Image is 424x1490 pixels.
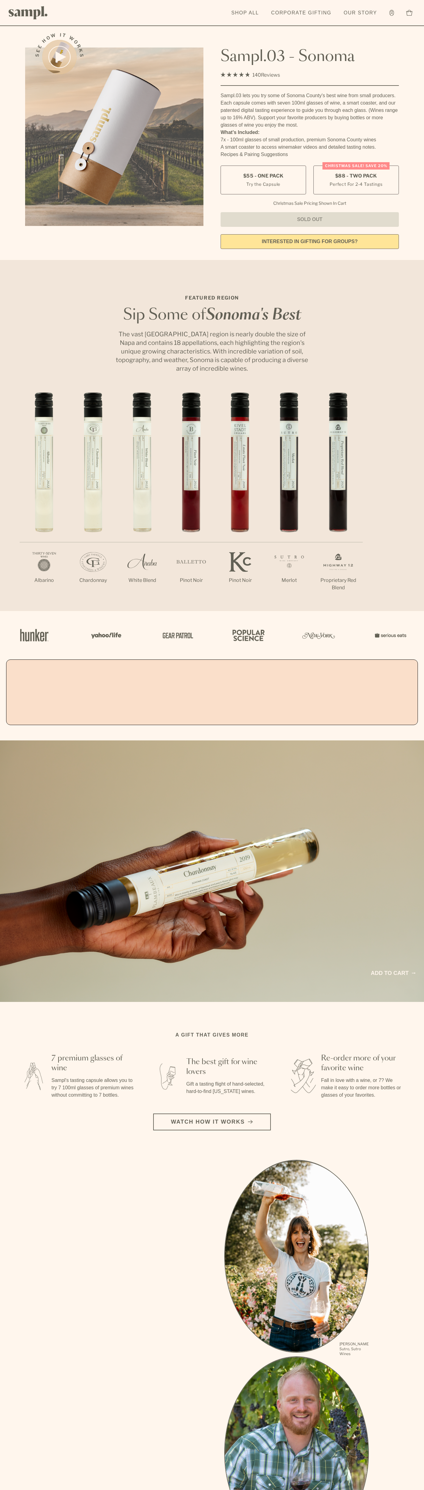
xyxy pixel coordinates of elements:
[221,143,399,151] li: A smart coaster to access winemaker videos and detailed tasting notes.
[221,136,399,143] li: 7x - 100ml glasses of small production, premium Sonoma County wines
[114,330,310,373] p: The vast [GEOGRAPHIC_DATA] region is nearly double the size of Napa and contains 18 appellations,...
[221,48,399,66] h1: Sampl.03 - Sonoma
[246,181,280,187] small: Try the Capsule
[221,151,399,158] li: Recipes & Pairing Suggestions
[186,1057,270,1077] h3: The best gift for wine lovers
[87,622,124,648] img: Artboard_6_04f9a106-072f-468a-bdd7-f11783b05722_x450.png
[221,92,399,129] div: Sampl.03 lets you try some of Sonoma County's best wine from small producers. Each capsule comes ...
[42,40,77,74] button: See how it works
[216,577,265,584] p: Pinot Noir
[270,201,349,206] li: Christmas Sale Pricing Shown In Cart
[153,1114,271,1130] button: Watch how it works
[330,181,382,187] small: Perfect For 2-4 Tastings
[229,622,266,648] img: Artboard_4_28b4d326-c26e-48f9-9c80-911f17d6414e_x450.png
[300,622,337,648] img: Artboard_3_0b291449-6e8c-4d07-b2c2-3f3601a19cd1_x450.png
[321,1077,404,1099] p: Fall in love with a wine, or 7? We make it easy to order more bottles or glasses of your favorites.
[221,212,399,227] button: Sold Out
[118,577,167,584] p: White Blend
[339,1342,369,1356] p: [PERSON_NAME] Sutro, Sutro Wines
[167,577,216,584] p: Pinot Noir
[314,577,363,591] p: Proprietary Red Blend
[221,71,280,79] div: 140Reviews
[51,1077,135,1099] p: Sampl's tasting capsule allows you to try 7 100ml glasses of premium wines without committing to ...
[69,577,118,584] p: Chardonnay
[261,72,280,78] span: Reviews
[176,1031,249,1039] h2: A gift that gives more
[221,130,259,135] strong: What’s Included:
[221,234,399,249] a: interested in gifting for groups?
[25,48,203,226] img: Sampl.03 - Sonoma
[114,308,310,323] h2: Sip Some of
[243,173,284,179] span: $55 - One Pack
[206,308,301,323] em: Sonoma's Best
[268,6,335,20] a: Corporate Gifting
[9,6,48,19] img: Sampl logo
[158,622,195,648] img: Artboard_5_7fdae55a-36fd-43f7-8bfd-f74a06a2878e_x450.png
[335,173,377,179] span: $88 - Two Pack
[114,294,310,302] p: Featured Region
[20,577,69,584] p: Albarino
[341,6,380,20] a: Our Story
[321,1053,404,1073] h3: Re-order more of your favorite wine
[16,622,53,648] img: Artboard_1_c8cd28af-0030-4af1-819c-248e302c7f06_x450.png
[371,622,408,648] img: Artboard_7_5b34974b-f019-449e-91fb-745f8d0877ee_x450.png
[371,969,415,977] a: Add to cart
[51,1053,135,1073] h3: 7 premium glasses of wine
[265,577,314,584] p: Merlot
[228,6,262,20] a: Shop All
[186,1080,270,1095] p: Gift a tasting flight of hand-selected, hard-to-find [US_STATE] wines.
[252,72,261,78] span: 140
[323,162,390,170] div: Christmas SALE! Save 20%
